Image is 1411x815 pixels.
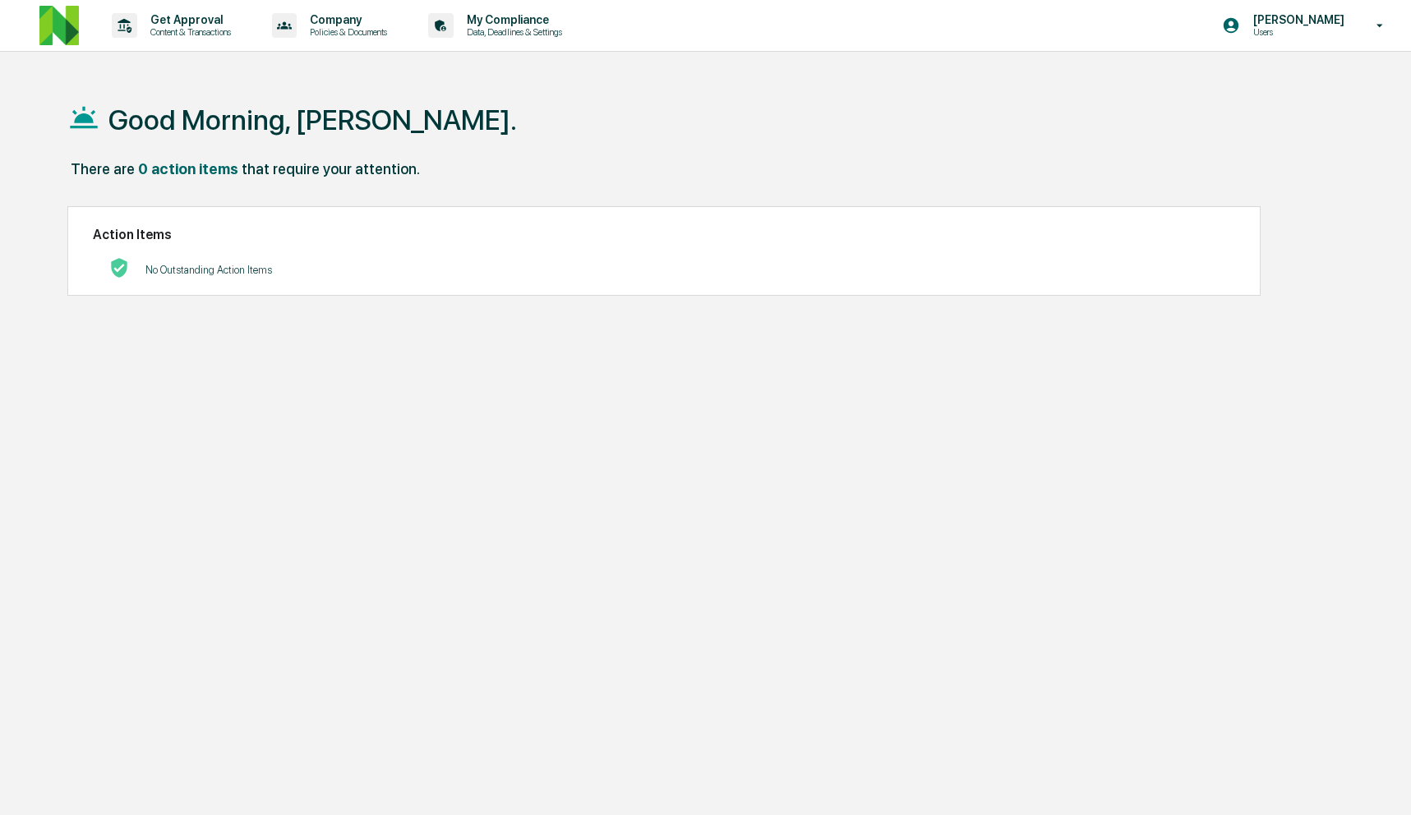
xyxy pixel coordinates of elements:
p: Company [297,13,395,26]
img: logo [39,6,79,45]
p: My Compliance [454,13,570,26]
h2: Action Items [93,227,1236,242]
p: Policies & Documents [297,26,395,38]
p: Users [1240,26,1353,38]
p: Content & Transactions [137,26,239,38]
img: No Actions logo [109,258,129,278]
div: 0 action items [138,160,238,177]
h1: Good Morning, [PERSON_NAME]. [108,104,517,136]
p: Get Approval [137,13,239,26]
p: [PERSON_NAME] [1240,13,1353,26]
p: No Outstanding Action Items [145,264,272,276]
p: Data, Deadlines & Settings [454,26,570,38]
div: that require your attention. [242,160,420,177]
div: There are [71,160,135,177]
